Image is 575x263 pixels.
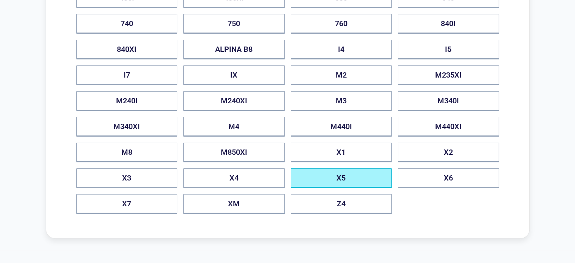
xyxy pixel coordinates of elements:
button: I4 [291,40,392,59]
button: M440I [291,117,392,137]
button: I5 [398,40,499,59]
button: M340XI [76,117,178,137]
button: 840XI [76,40,178,59]
button: 740 [76,14,178,34]
button: M240I [76,91,178,111]
button: M4 [183,117,285,137]
button: X7 [76,194,178,214]
button: M235XI [398,65,499,85]
button: 840I [398,14,499,34]
button: X4 [183,168,285,188]
button: X3 [76,168,178,188]
button: M3 [291,91,392,111]
button: Z4 [291,194,392,214]
button: M8 [76,143,178,162]
button: M340I [398,91,499,111]
button: 750 [183,14,285,34]
button: 760 [291,14,392,34]
button: M2 [291,65,392,85]
button: IX [183,65,285,85]
button: X6 [398,168,499,188]
button: I7 [76,65,178,85]
button: X5 [291,168,392,188]
button: M850XI [183,143,285,162]
button: X1 [291,143,392,162]
button: M240XI [183,91,285,111]
button: M440XI [398,117,499,137]
button: X2 [398,143,499,162]
button: XM [183,194,285,214]
button: ALPINA B8 [183,40,285,59]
